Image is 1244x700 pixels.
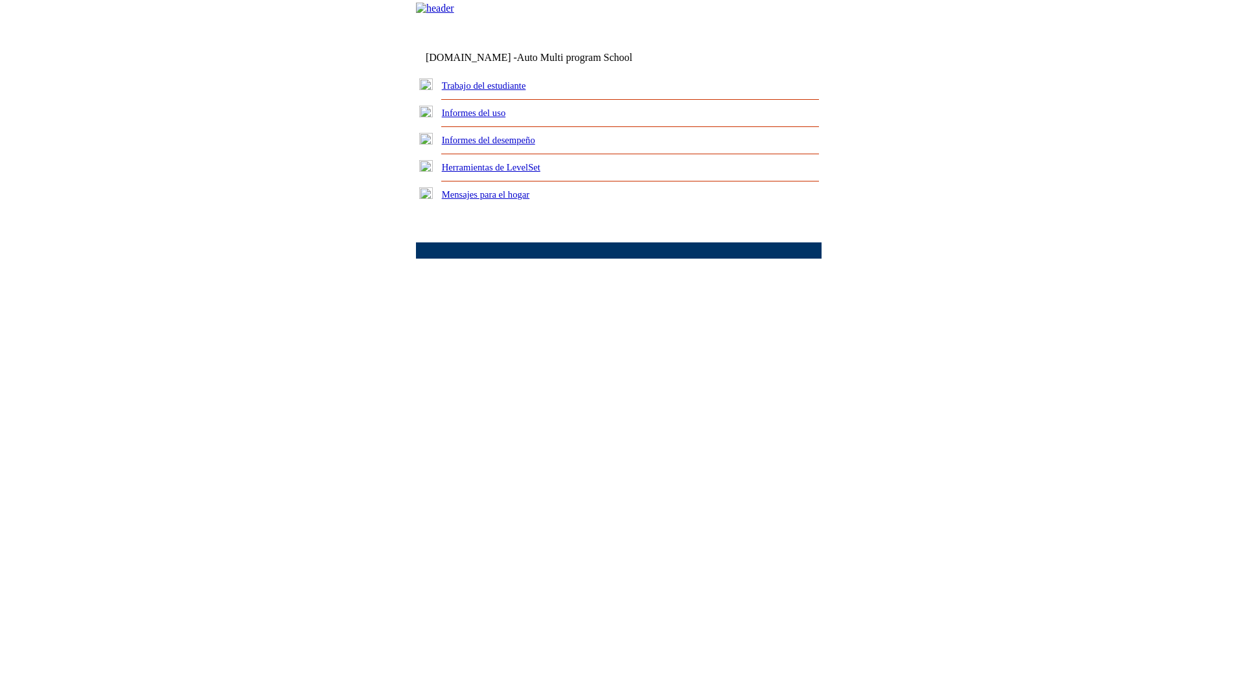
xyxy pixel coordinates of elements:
img: plus.gif [419,160,433,172]
img: header [416,3,454,14]
a: Herramientas de LevelSet [442,162,540,172]
img: plus.gif [419,187,433,199]
a: Informes del uso [442,108,506,118]
img: plus.gif [419,133,433,145]
a: Informes del desempeño [442,135,535,145]
a: Mensajes para el hogar [442,189,530,200]
img: plus.gif [419,78,433,90]
td: [DOMAIN_NAME] - [426,52,664,64]
nobr: Auto Multi program School [517,52,632,63]
img: plus.gif [419,106,433,117]
a: Trabajo del estudiante [442,80,526,91]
